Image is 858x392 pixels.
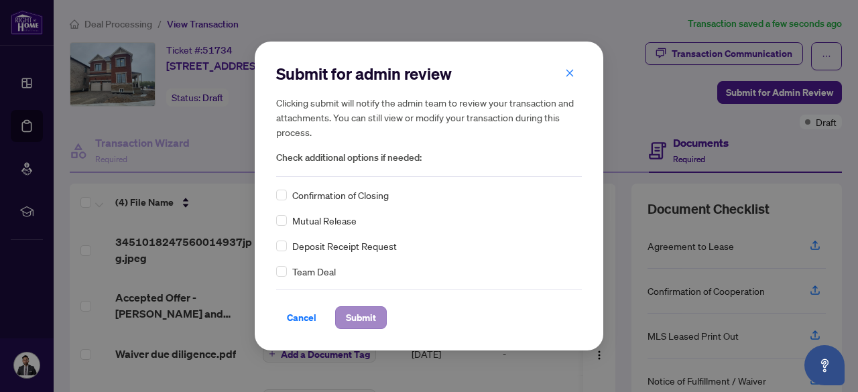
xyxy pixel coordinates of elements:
[276,306,327,329] button: Cancel
[276,150,582,166] span: Check additional options if needed:
[292,264,336,279] span: Team Deal
[292,213,357,228] span: Mutual Release
[276,63,582,84] h2: Submit for admin review
[346,307,376,328] span: Submit
[292,239,397,253] span: Deposit Receipt Request
[287,307,316,328] span: Cancel
[292,188,389,202] span: Confirmation of Closing
[565,68,574,78] span: close
[335,306,387,329] button: Submit
[276,95,582,139] h5: Clicking submit will notify the admin team to review your transaction and attachments. You can st...
[804,345,845,385] button: Open asap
